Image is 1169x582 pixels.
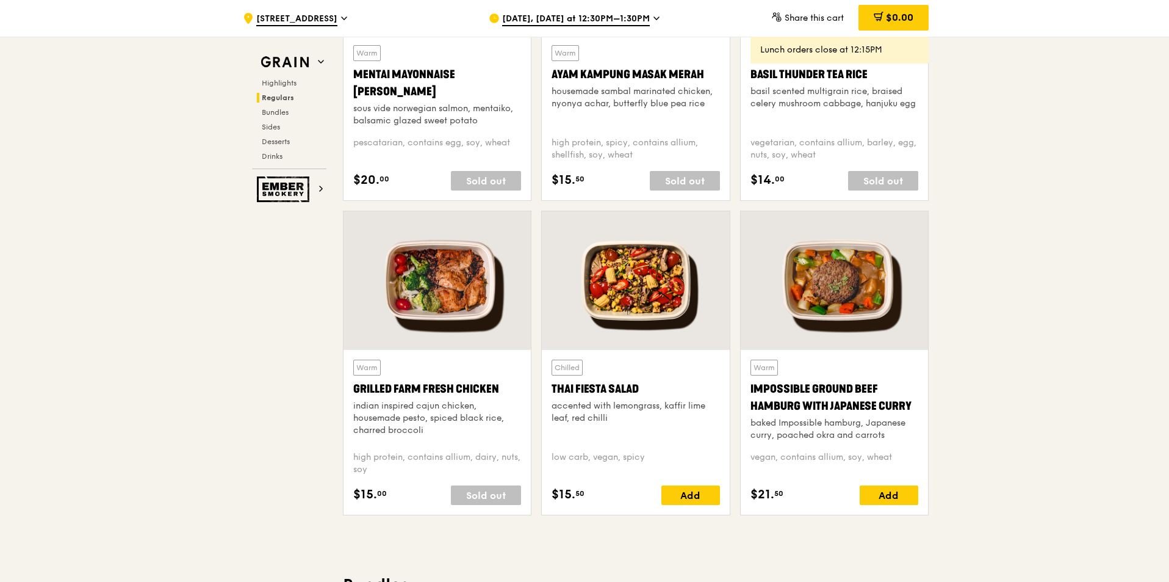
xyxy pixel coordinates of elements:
span: Share this cart [785,13,844,23]
div: high protein, contains allium, dairy, nuts, soy [353,451,521,476]
div: Add [661,486,720,505]
div: Impossible Ground Beef Hamburg with Japanese Curry [750,380,918,415]
div: Basil Thunder Tea Rice [750,66,918,83]
div: Grilled Farm Fresh Chicken [353,380,521,398]
span: 50 [575,174,584,184]
div: low carb, vegan, spicy [552,451,719,476]
img: Grain web logo [257,51,313,73]
span: $21. [750,486,774,504]
div: baked Impossible hamburg, Japanese curry, poached okra and carrots [750,417,918,442]
div: indian inspired cajun chicken, housemade pesto, spiced black rice, charred broccoli [353,400,521,437]
span: [STREET_ADDRESS] [256,13,337,26]
div: Ayam Kampung Masak Merah [552,66,719,83]
div: vegetarian, contains allium, barley, egg, nuts, soy, wheat [750,137,918,161]
div: housemade sambal marinated chicken, nyonya achar, butterfly blue pea rice [552,85,719,110]
span: Drinks [262,152,282,161]
span: 00 [377,489,387,498]
span: 00 [379,174,389,184]
div: Lunch orders close at 12:15PM [760,44,919,56]
div: Mentai Mayonnaise [PERSON_NAME] [353,66,521,100]
span: Sides [262,123,280,131]
div: Sold out [451,171,521,191]
span: $15. [552,486,575,504]
div: Chilled [552,360,583,376]
div: Warm [750,360,778,376]
div: high protein, spicy, contains allium, shellfish, soy, wheat [552,137,719,161]
span: $14. [750,171,775,189]
span: Regulars [262,93,294,102]
div: pescatarian, contains egg, soy, wheat [353,137,521,161]
span: [DATE], [DATE] at 12:30PM–1:30PM [502,13,650,26]
span: $20. [353,171,379,189]
div: Add [860,486,918,505]
div: Warm [353,45,381,61]
span: Desserts [262,137,290,146]
div: accented with lemongrass, kaffir lime leaf, red chilli [552,400,719,424]
span: $0.00 [886,12,913,23]
div: Warm [353,360,381,376]
div: sous vide norwegian salmon, mentaiko, balsamic glazed sweet potato [353,103,521,127]
div: Sold out [848,171,918,191]
span: $15. [353,486,377,504]
span: 00 [775,174,785,184]
span: Highlights [262,79,297,87]
span: 50 [774,489,783,498]
span: Bundles [262,108,289,117]
div: Sold out [650,171,720,191]
div: Sold out [451,486,521,505]
div: Warm [552,45,579,61]
div: basil scented multigrain rice, braised celery mushroom cabbage, hanjuku egg [750,85,918,110]
img: Ember Smokery web logo [257,176,313,202]
div: vegan, contains allium, soy, wheat [750,451,918,476]
div: Thai Fiesta Salad [552,380,719,398]
span: 50 [575,489,584,498]
span: $15. [552,171,575,189]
